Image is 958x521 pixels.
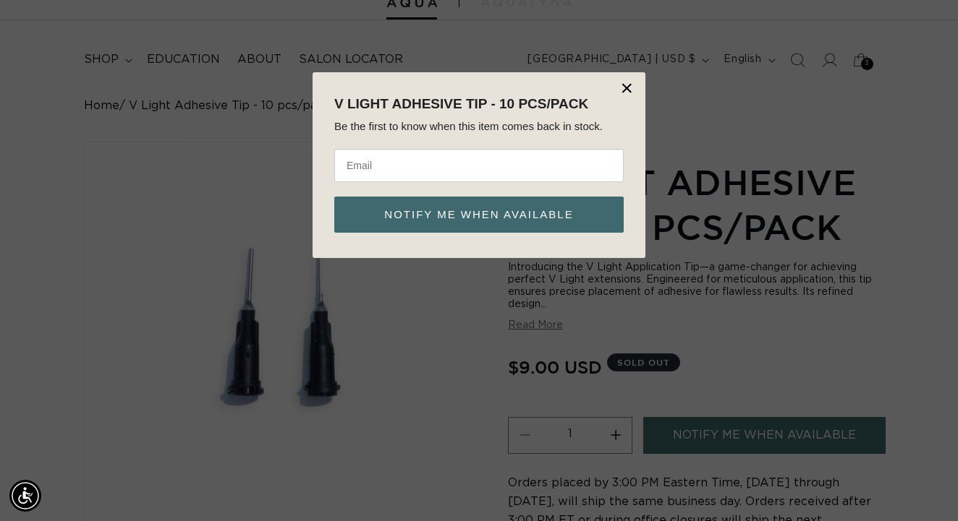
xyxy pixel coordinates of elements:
[334,94,624,115] h3: V Light Adhesive Tip - 10 pcs/pack
[334,119,624,135] p: Be the first to know when this item comes back in stock.
[9,480,41,512] div: Accessibility Menu
[886,452,958,521] iframe: Chat Widget
[334,197,624,233] button: Notify me when available
[334,149,624,182] input: Email
[620,77,635,99] button: ×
